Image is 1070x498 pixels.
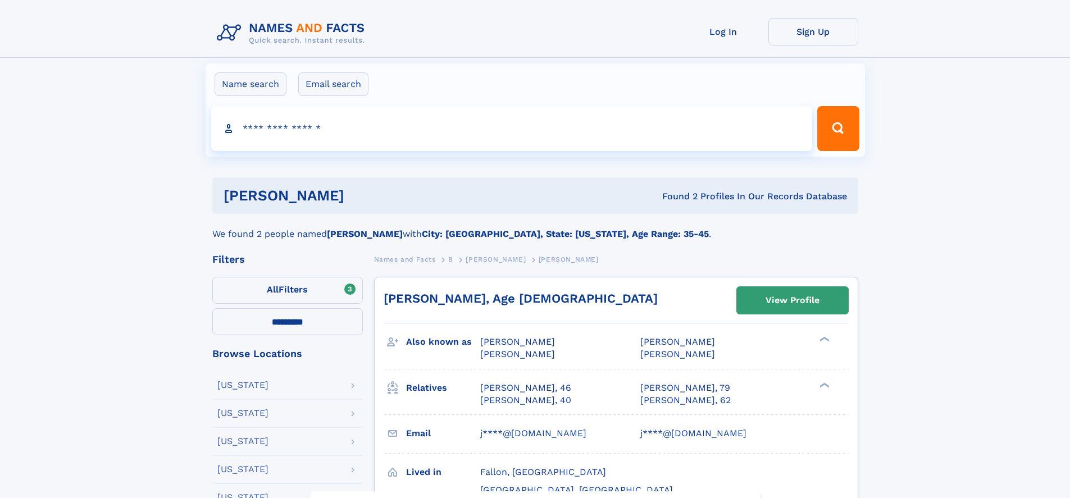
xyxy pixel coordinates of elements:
[448,255,453,263] span: B
[817,106,859,151] button: Search Button
[466,252,526,266] a: [PERSON_NAME]
[217,381,268,390] div: [US_STATE]
[737,287,848,314] a: View Profile
[640,394,731,406] a: [PERSON_NAME], 62
[406,463,480,482] h3: Lived in
[768,18,858,45] a: Sign Up
[224,189,503,203] h1: [PERSON_NAME]
[480,394,571,406] a: [PERSON_NAME], 40
[298,72,368,96] label: Email search
[817,381,830,389] div: ❯
[448,252,453,266] a: B
[503,190,847,203] div: Found 2 Profiles In Our Records Database
[679,18,768,45] a: Log In
[217,437,268,446] div: [US_STATE]
[212,18,374,48] img: Logo Names and Facts
[212,349,363,359] div: Browse Locations
[267,284,279,295] span: All
[480,467,606,477] span: Fallon, [GEOGRAPHIC_DATA]
[480,485,673,495] span: [GEOGRAPHIC_DATA], [GEOGRAPHIC_DATA]
[374,252,436,266] a: Names and Facts
[215,72,286,96] label: Name search
[422,229,709,239] b: City: [GEOGRAPHIC_DATA], State: [US_STATE], Age Range: 35-45
[211,106,813,151] input: search input
[212,254,363,264] div: Filters
[466,255,526,263] span: [PERSON_NAME]
[212,277,363,304] label: Filters
[539,255,599,263] span: [PERSON_NAME]
[766,287,819,313] div: View Profile
[217,409,268,418] div: [US_STATE]
[406,424,480,443] h3: Email
[640,336,715,347] span: [PERSON_NAME]
[817,336,830,343] div: ❯
[406,378,480,398] h3: Relatives
[480,336,555,347] span: [PERSON_NAME]
[327,229,403,239] b: [PERSON_NAME]
[640,349,715,359] span: [PERSON_NAME]
[406,332,480,351] h3: Also known as
[212,214,858,241] div: We found 2 people named with .
[384,291,658,305] a: [PERSON_NAME], Age [DEMOGRAPHIC_DATA]
[480,349,555,359] span: [PERSON_NAME]
[640,382,730,394] a: [PERSON_NAME], 79
[217,465,268,474] div: [US_STATE]
[480,382,571,394] a: [PERSON_NAME], 46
